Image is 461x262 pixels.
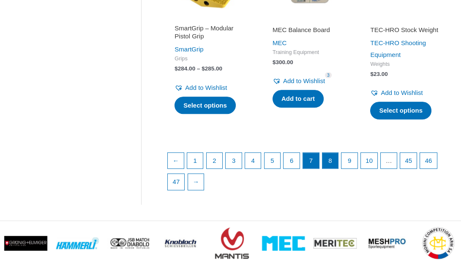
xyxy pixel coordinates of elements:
span: Add to Wishlist [283,77,325,84]
a: Page 1 [187,153,203,169]
a: Select options for “TEC-HRO Stock Weight” [370,102,431,119]
span: 3 [325,72,332,78]
a: Page 45 [400,153,417,169]
bdi: 285.00 [202,65,222,72]
iframe: Customer reviews powered by Trustpilot [370,14,445,24]
a: Page 3 [226,153,242,169]
span: – [197,65,200,72]
a: Page 46 [420,153,436,169]
a: SmartGrip [175,46,203,53]
span: Add to Wishlist [185,84,227,91]
a: Page 2 [207,153,223,169]
h2: TEC-HRO Stock Weight [370,26,445,34]
a: Page 8 [322,153,338,169]
iframe: Customer reviews powered by Trustpilot [175,14,249,24]
span: Weights [370,61,445,68]
span: Grips [175,55,249,62]
span: Training Equipment [273,49,347,56]
a: Page 5 [265,153,281,169]
nav: Product Pagination [167,152,452,195]
a: MEC [273,39,286,46]
a: MEC Balance Board [273,26,347,37]
span: Add to Wishlist [381,89,423,96]
a: → [188,174,204,190]
span: Page 7 [303,153,319,169]
a: Add to cart: “MEC Balance Board” [273,90,324,108]
a: Page 9 [341,153,357,169]
a: Add to Wishlist [273,75,325,87]
a: ← [168,153,184,169]
a: Add to Wishlist [370,87,423,99]
a: TEC-HRO Stock Weight [370,26,445,37]
iframe: Customer reviews powered by Trustpilot [273,14,347,24]
a: Add to Wishlist [175,82,227,94]
span: $ [202,65,205,72]
a: Select options for “SmartGrip - Modular Pistol Grip” [175,97,236,114]
a: Page 6 [284,153,300,169]
span: $ [273,59,276,65]
h2: SmartGrip – Modular Pistol Grip [175,24,249,41]
a: TEC-HRO Shooting Equipment [370,39,426,58]
a: SmartGrip – Modular Pistol Grip [175,24,249,44]
span: … [381,153,397,169]
bdi: 23.00 [370,71,387,77]
a: Page 4 [245,153,261,169]
a: Page 10 [361,153,377,169]
bdi: 284.00 [175,65,195,72]
a: Page 47 [168,174,184,190]
span: $ [370,71,374,77]
h2: MEC Balance Board [273,26,347,34]
span: $ [175,65,178,72]
bdi: 300.00 [273,59,293,65]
